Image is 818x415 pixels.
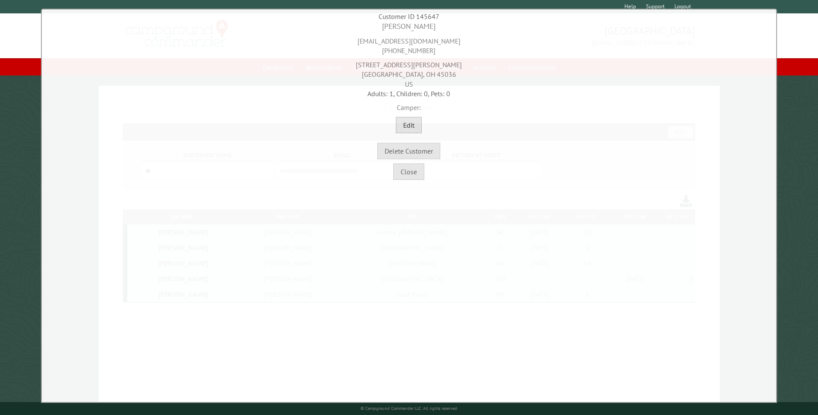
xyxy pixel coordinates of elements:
[360,406,458,411] small: © Campground Commander LLC. All rights reserved.
[44,98,774,112] div: Camper:
[44,32,774,56] div: [EMAIL_ADDRESS][DOMAIN_NAME] [PHONE_NUMBER]
[44,21,774,32] div: [PERSON_NAME]
[44,56,774,89] div: [STREET_ADDRESS][PERSON_NAME] [GEOGRAPHIC_DATA], OH 45036 US
[377,143,440,159] button: Delete Customer
[396,117,422,133] button: Edit
[393,163,424,180] button: Close
[44,89,774,98] div: Adults: 1, Children: 0, Pets: 0
[44,12,774,21] div: Customer ID 145647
